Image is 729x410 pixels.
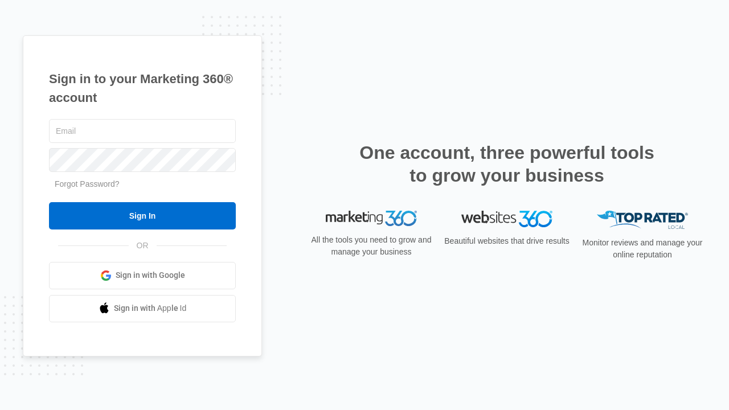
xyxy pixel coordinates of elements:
[116,269,185,281] span: Sign in with Google
[326,211,417,227] img: Marketing 360
[308,234,435,258] p: All the tools you need to grow and manage your business
[55,179,120,188] a: Forgot Password?
[114,302,187,314] span: Sign in with Apple Id
[461,211,552,227] img: Websites 360
[49,69,236,107] h1: Sign in to your Marketing 360® account
[356,141,658,187] h2: One account, three powerful tools to grow your business
[579,237,706,261] p: Monitor reviews and manage your online reputation
[49,202,236,229] input: Sign In
[129,240,157,252] span: OR
[49,262,236,289] a: Sign in with Google
[49,119,236,143] input: Email
[443,235,571,247] p: Beautiful websites that drive results
[49,295,236,322] a: Sign in with Apple Id
[597,211,688,229] img: Top Rated Local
